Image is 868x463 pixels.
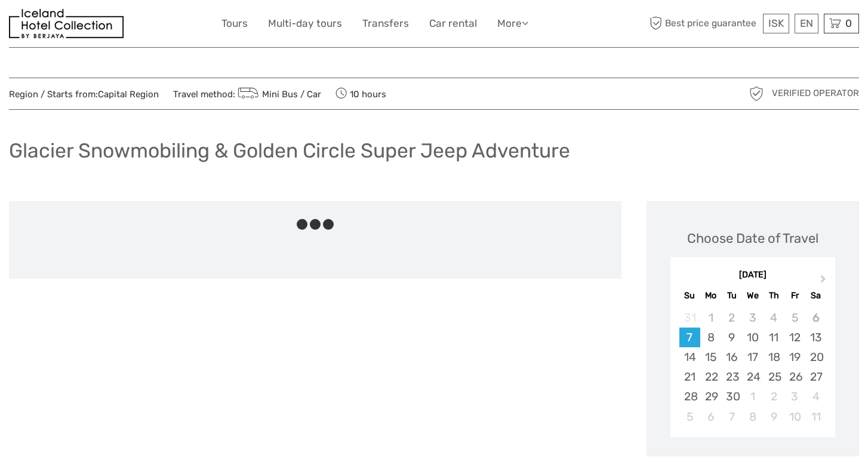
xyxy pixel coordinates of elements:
[721,288,742,304] div: Tu
[362,15,409,32] a: Transfers
[687,229,818,248] div: Choose Date of Travel
[221,15,248,32] a: Tours
[679,308,700,328] div: Not available Sunday, August 31st, 2025
[497,15,528,32] a: More
[721,407,742,427] div: Choose Tuesday, October 7th, 2025
[674,308,831,427] div: month 2025-09
[805,387,826,406] div: Choose Saturday, October 4th, 2025
[429,15,477,32] a: Car rental
[700,288,721,304] div: Mo
[9,138,570,163] h1: Glacier Snowmobiling & Golden Circle Super Jeep Adventure
[742,407,763,427] div: Choose Wednesday, October 8th, 2025
[795,14,818,33] div: EN
[742,328,763,347] div: Choose Wednesday, September 10th, 2025
[742,288,763,304] div: We
[700,308,721,328] div: Not available Monday, September 1st, 2025
[784,387,805,406] div: Choose Friday, October 3rd, 2025
[747,84,766,103] img: verified_operator_grey_128.png
[679,387,700,406] div: Choose Sunday, September 28th, 2025
[670,269,835,282] div: [DATE]
[784,347,805,367] div: Choose Friday, September 19th, 2025
[679,288,700,304] div: Su
[98,89,159,100] a: Capital Region
[815,272,834,291] button: Next Month
[647,14,760,33] span: Best price guarantee
[721,387,742,406] div: Choose Tuesday, September 30th, 2025
[700,407,721,427] div: Choose Monday, October 6th, 2025
[235,89,321,100] a: Mini Bus / Car
[742,367,763,387] div: Choose Wednesday, September 24th, 2025
[700,387,721,406] div: Choose Monday, September 29th, 2025
[784,328,805,347] div: Choose Friday, September 12th, 2025
[805,328,826,347] div: Choose Saturday, September 13th, 2025
[721,347,742,367] div: Choose Tuesday, September 16th, 2025
[9,9,124,38] img: 481-8f989b07-3259-4bb0-90ed-3da368179bdc_logo_small.jpg
[784,308,805,328] div: Not available Friday, September 5th, 2025
[764,328,784,347] div: Choose Thursday, September 11th, 2025
[700,347,721,367] div: Choose Monday, September 15th, 2025
[721,367,742,387] div: Choose Tuesday, September 23rd, 2025
[784,288,805,304] div: Fr
[679,367,700,387] div: Choose Sunday, September 21st, 2025
[721,328,742,347] div: Choose Tuesday, September 9th, 2025
[764,288,784,304] div: Th
[679,328,700,347] div: Choose Sunday, September 7th, 2025
[9,88,159,101] span: Region / Starts from:
[721,308,742,328] div: Not available Tuesday, September 2nd, 2025
[805,288,826,304] div: Sa
[805,308,826,328] div: Not available Saturday, September 6th, 2025
[268,15,342,32] a: Multi-day tours
[764,308,784,328] div: Not available Thursday, September 4th, 2025
[742,308,763,328] div: Not available Wednesday, September 3rd, 2025
[173,85,321,102] span: Travel method:
[764,347,784,367] div: Choose Thursday, September 18th, 2025
[679,407,700,427] div: Choose Sunday, October 5th, 2025
[335,85,386,102] span: 10 hours
[805,367,826,387] div: Choose Saturday, September 27th, 2025
[700,328,721,347] div: Choose Monday, September 8th, 2025
[805,407,826,427] div: Choose Saturday, October 11th, 2025
[784,407,805,427] div: Choose Friday, October 10th, 2025
[768,17,784,29] span: ISK
[700,367,721,387] div: Choose Monday, September 22nd, 2025
[844,17,854,29] span: 0
[742,387,763,406] div: Choose Wednesday, October 1st, 2025
[764,387,784,406] div: Choose Thursday, October 2nd, 2025
[679,347,700,367] div: Choose Sunday, September 14th, 2025
[764,367,784,387] div: Choose Thursday, September 25th, 2025
[772,87,859,100] span: Verified Operator
[742,347,763,367] div: Choose Wednesday, September 17th, 2025
[784,367,805,387] div: Choose Friday, September 26th, 2025
[764,407,784,427] div: Choose Thursday, October 9th, 2025
[805,347,826,367] div: Choose Saturday, September 20th, 2025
